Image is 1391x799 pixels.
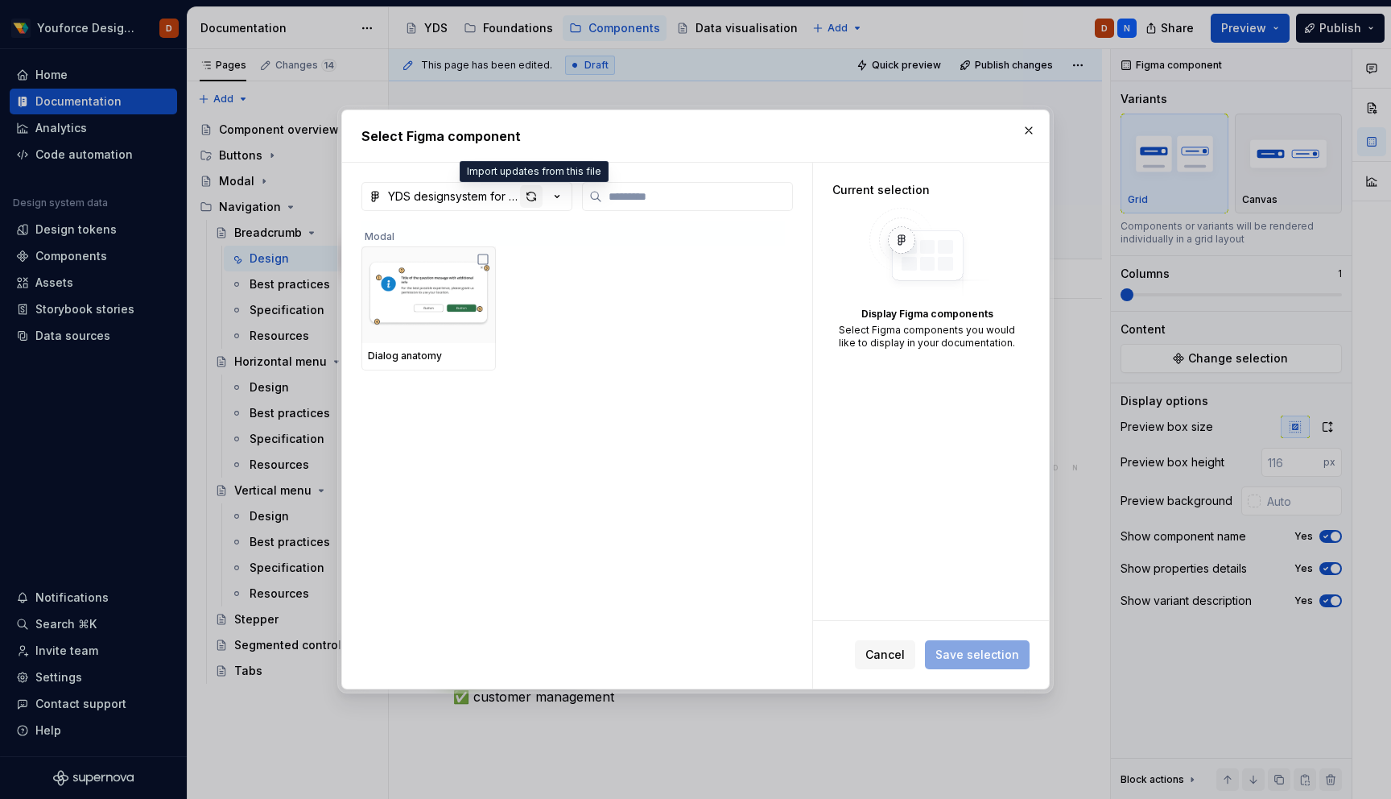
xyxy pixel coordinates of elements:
[361,182,572,211] button: YDS designsystem for documentation
[865,647,905,663] span: Cancel
[368,350,489,362] div: Dialog anatomy
[361,126,1030,146] h2: Select Figma component
[460,161,609,182] div: Import updates from this file
[832,182,1022,198] div: Current selection
[832,324,1022,350] div: Select Figma components you would like to display in your documentation.
[388,188,520,205] div: YDS designsystem for documentation
[832,308,1022,321] div: Display Figma components
[361,221,785,246] div: Modal
[855,640,915,669] button: Cancel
